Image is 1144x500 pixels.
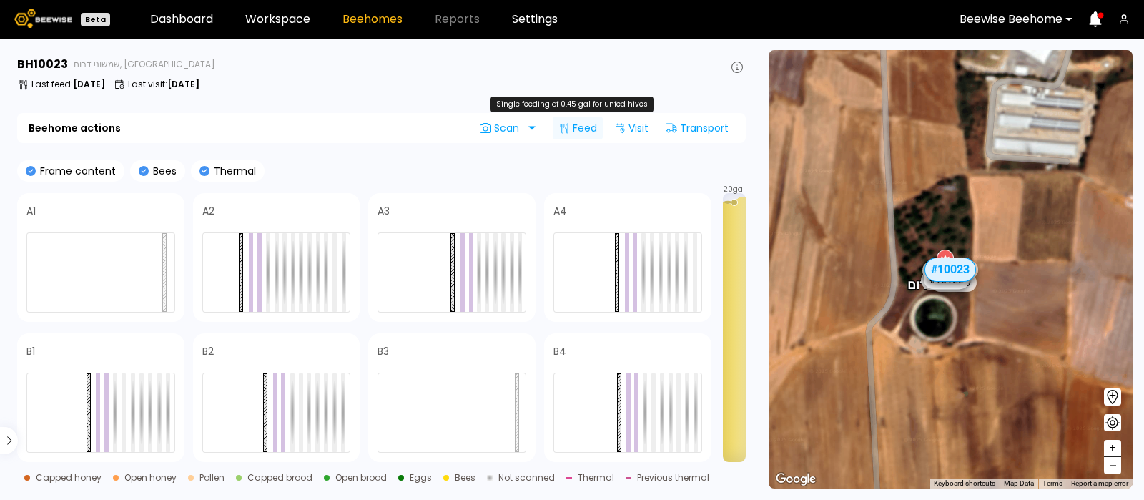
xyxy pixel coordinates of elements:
[378,206,390,216] h4: A3
[490,97,654,112] div: Single feeding of 0.45 gal for unfed hives
[1042,479,1062,487] a: Terms (opens in new tab)
[81,13,110,26] div: Beta
[455,474,475,482] div: Bees
[1108,439,1117,457] span: +
[931,273,977,291] div: # 10199
[553,206,567,216] h4: A4
[29,123,121,133] b: Beehome actions
[435,14,480,25] span: Reports
[512,14,558,25] a: Settings
[36,474,102,482] div: Capped honey
[608,117,654,139] div: Visit
[378,346,389,356] h4: B3
[660,117,734,139] div: Transport
[167,78,199,90] b: [DATE]
[149,166,177,176] p: Bees
[772,470,819,489] a: Open this area in Google Maps (opens a new window)
[934,479,995,489] button: Keyboard shortcuts
[1104,440,1121,457] button: +
[150,14,213,25] a: Dashboard
[17,59,68,70] h3: BH 10023
[921,271,967,290] div: # 10052
[498,474,555,482] div: Not scanned
[772,470,819,489] img: Google
[73,78,105,90] b: [DATE]
[124,474,177,482] div: Open honey
[723,186,745,193] span: 20 gal
[923,260,969,279] div: # 10026
[924,270,970,288] div: # 10122
[31,80,105,89] p: Last feed :
[26,206,36,216] h4: A1
[1004,479,1034,489] button: Map Data
[14,9,72,28] img: Beewise logo
[247,474,312,482] div: Capped brood
[553,346,566,356] h4: B4
[74,60,215,69] span: שמשוני דרום, [GEOGRAPHIC_DATA]
[342,14,403,25] a: Beehomes
[924,257,976,281] div: # 10023
[26,346,35,356] h4: B1
[209,166,256,176] p: Thermal
[1109,457,1117,475] span: –
[36,166,116,176] p: Frame content
[637,474,709,482] div: Previous thermal
[202,206,214,216] h4: A2
[1071,479,1128,487] a: Report a map error
[908,262,973,292] div: שמשוני דרום
[128,80,199,89] p: Last visit :
[578,474,614,482] div: Thermal
[410,474,432,482] div: Eggs
[245,14,310,25] a: Workspace
[335,474,387,482] div: Open brood
[1104,457,1121,474] button: –
[553,117,603,139] div: Feed
[480,122,524,134] span: Scan
[199,474,225,482] div: Pollen
[202,346,214,356] h4: B2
